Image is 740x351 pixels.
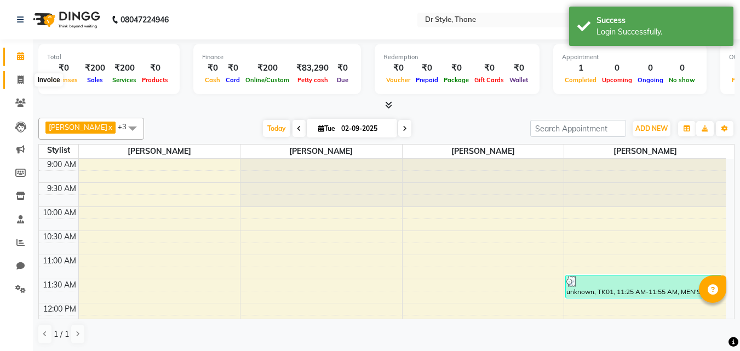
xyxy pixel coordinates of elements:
div: ₹0 [202,62,223,74]
span: [PERSON_NAME] [403,145,564,158]
div: ₹0 [383,62,413,74]
div: ₹0 [333,62,352,74]
span: 1 / 1 [54,329,69,340]
div: ₹200 [110,62,139,74]
span: Sales [84,76,106,84]
span: Today [263,120,290,137]
div: ₹0 [507,62,531,74]
div: ₹200 [243,62,292,74]
div: 9:30 AM [45,183,78,194]
div: ₹200 [81,62,110,74]
div: Finance [202,53,352,62]
span: Voucher [383,76,413,84]
span: Prepaid [413,76,441,84]
div: Appointment [562,53,698,62]
span: Cash [202,76,223,84]
span: No show [666,76,698,84]
div: Redemption [383,53,531,62]
div: Login Successfully. [596,26,725,38]
div: 0 [635,62,666,74]
div: 1 [562,62,599,74]
div: Total [47,53,171,62]
img: logo [28,4,103,35]
button: ADD NEW [633,121,670,136]
a: x [107,123,112,131]
span: Due [334,76,351,84]
span: Ongoing [635,76,666,84]
span: Wallet [507,76,531,84]
div: Stylist [39,145,78,156]
div: ₹83,290 [292,62,333,74]
span: Completed [562,76,599,84]
span: Package [441,76,472,84]
span: Gift Cards [472,76,507,84]
span: [PERSON_NAME] [49,123,107,131]
div: ₹0 [472,62,507,74]
span: [PERSON_NAME] [564,145,726,158]
div: ₹0 [47,62,81,74]
div: Invoice [35,73,62,87]
div: ₹0 [413,62,441,74]
div: 0 [599,62,635,74]
input: Search Appointment [530,120,626,137]
span: [PERSON_NAME] [79,145,240,158]
div: ₹0 [223,62,243,74]
div: 10:30 AM [41,231,78,243]
span: Online/Custom [243,76,292,84]
div: unknown, TK01, 11:25 AM-11:55 AM, MEN'S FACE GROOMING - Hair Cut [566,275,721,298]
div: 10:00 AM [41,207,78,218]
div: ₹0 [441,62,472,74]
span: Petty cash [295,76,331,84]
span: Upcoming [599,76,635,84]
div: 12:00 PM [41,303,78,315]
span: ADD NEW [635,124,668,133]
b: 08047224946 [121,4,169,35]
div: 11:30 AM [41,279,78,291]
span: Card [223,76,243,84]
div: Success [596,15,725,26]
div: 9:00 AM [45,159,78,170]
span: Products [139,76,171,84]
input: 2025-09-02 [338,120,393,137]
div: 0 [666,62,698,74]
span: Tue [315,124,338,133]
div: 11:00 AM [41,255,78,267]
div: ₹0 [139,62,171,74]
span: [PERSON_NAME] [240,145,402,158]
span: Services [110,76,139,84]
span: +3 [118,122,135,131]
